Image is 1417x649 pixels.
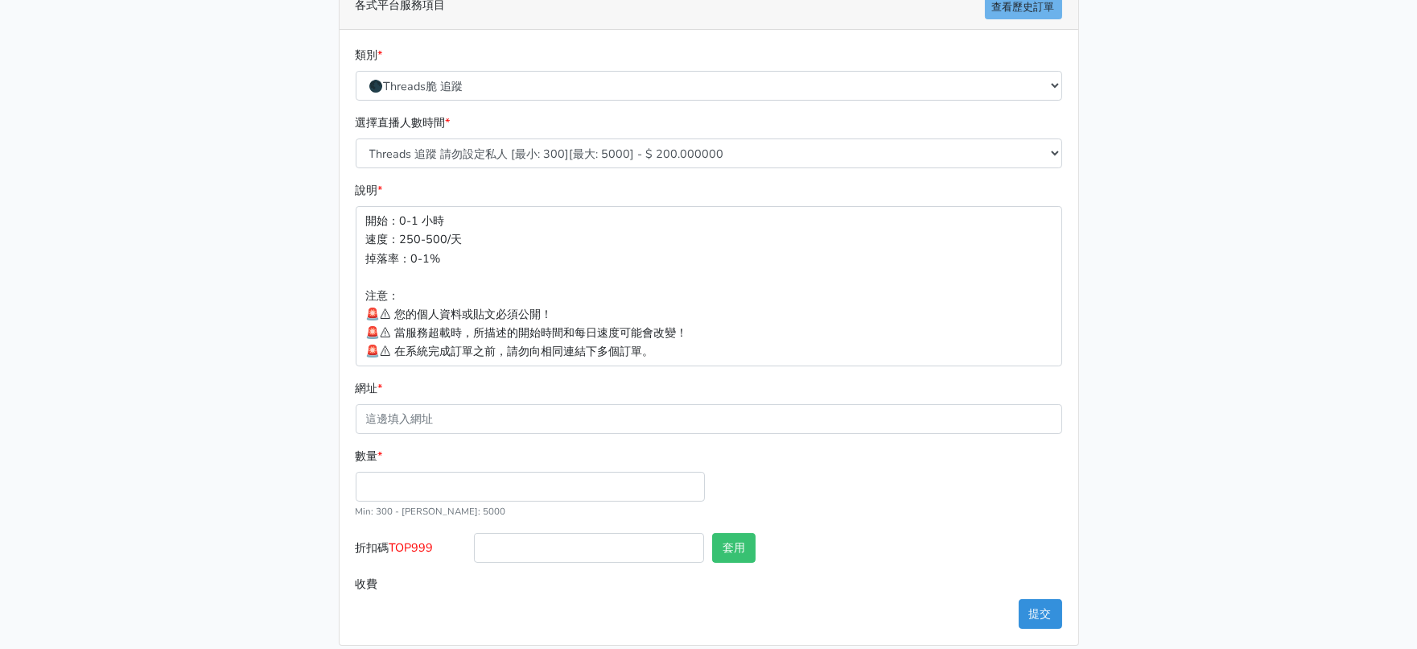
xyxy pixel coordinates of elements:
label: 類別 [356,46,383,64]
input: 這邊填入網址 [356,404,1062,434]
p: 開始：0-1 小時 速度：250-500/天 掉落率：0-1% 注意： 🚨⚠ 您的個人資料或貼文必須公開！ 🚨⚠ 當服務超載時，所描述的開始時間和每日速度可能會改變！ 🚨⚠ 在系統完成訂單之前，... [356,206,1062,366]
label: 數量 [356,447,383,465]
button: 套用 [712,533,756,563]
small: Min: 300 - [PERSON_NAME]: 5000 [356,505,506,518]
label: 收費 [352,569,471,599]
label: 說明 [356,181,383,200]
label: 折扣碼 [352,533,471,569]
button: 提交 [1019,599,1062,629]
label: 選擇直播人數時間 [356,114,451,132]
span: TOP999 [389,539,434,556]
label: 網址 [356,379,383,398]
